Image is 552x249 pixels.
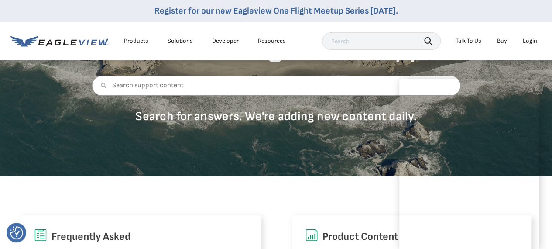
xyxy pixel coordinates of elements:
[497,37,507,45] a: Buy
[154,6,398,16] a: Register for our new Eagleview One Flight Meetup Series [DATE].
[168,37,193,45] div: Solutions
[124,37,148,45] div: Products
[212,37,239,45] a: Developer
[10,226,23,239] img: Revisit consent button
[523,37,537,45] div: Login
[399,79,539,249] iframe: Chat Window
[34,228,247,245] h6: Frequently Asked
[322,32,441,50] input: Search
[92,76,460,96] input: Search support content
[258,37,286,45] div: Resources
[92,35,460,62] h2: Welcome to Eagleview Support
[10,226,23,239] button: Consent Preferences
[456,37,481,45] div: Talk To Us
[92,109,460,124] p: Search for answers. We're adding new content daily.
[305,228,518,245] h6: Product Content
